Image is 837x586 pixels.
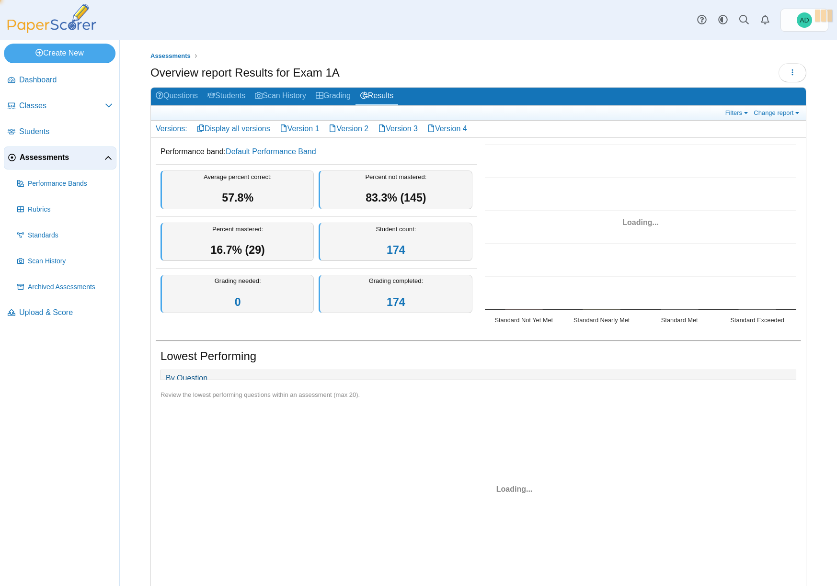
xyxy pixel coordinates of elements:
a: Archived Assessments [13,276,116,299]
a: Assessments [4,146,116,169]
div: Average percent correct: [161,170,314,209]
div: Review the lowest performing questions within an assessment (max 20). [161,391,796,399]
text: Standard Met [661,316,698,324]
a: Students [4,121,116,144]
span: Andrew Doust [800,17,809,23]
a: Filters [723,109,752,117]
span: Loading... [622,218,659,226]
span: Performance Bands [28,179,113,189]
a: Create New [4,44,115,63]
span: Rubrics [28,205,113,214]
a: Students [203,88,250,105]
a: Classes [4,95,116,118]
a: 174 [387,296,405,308]
a: Scan History [13,250,116,273]
a: Change report [751,109,803,117]
span: Students [19,126,113,137]
span: 57.8% [222,192,253,204]
dd: Performance band: [156,139,477,164]
div: Student count: [319,223,472,261]
svg: Interactive chart [480,139,801,331]
a: Display all versions [192,121,275,137]
text: Standard Nearly Met [573,316,630,324]
div: Versions: [151,121,192,137]
span: Archived Assessments [28,282,113,292]
span: Scan History [28,257,113,266]
span: Dashboard [19,75,113,85]
span: Assessments [20,152,104,163]
h1: Lowest Performing [161,348,256,364]
a: Andrew Doust [780,9,828,32]
div: Grading needed: [161,275,314,314]
a: Version 4 [423,121,472,137]
a: Version 1 [275,121,324,137]
text: Standard Not Yet Met [494,316,553,324]
a: Alerts [755,10,776,31]
span: 83.3% (145) [366,192,426,204]
span: Upload & Score [19,307,113,318]
a: Assessments [148,50,193,62]
a: Rubrics [13,198,116,221]
a: 174 [387,244,405,256]
a: Version 3 [373,121,423,137]
a: By Question [161,370,212,386]
a: Results [355,88,398,105]
span: Standards [28,231,113,240]
div: Percent not mastered: [319,170,472,209]
a: PaperScorer [4,26,100,34]
a: Performance Bands [13,172,116,195]
a: Version 2 [324,121,373,137]
a: Dashboard [4,69,116,92]
span: 16.7% (29) [210,244,264,256]
span: Andrew Doust [797,12,812,28]
span: Loading... [496,485,533,493]
span: Classes [19,101,105,111]
text: Standard Exceeded [731,316,784,324]
div: Chart. Highcharts interactive chart. [480,139,802,331]
a: Upload & Score [4,302,116,325]
div: Grading completed: [319,275,472,314]
div: Percent mastered: [161,223,314,261]
img: PaperScorer [4,4,100,33]
span: Assessments [150,52,191,59]
a: Default Performance Band [226,147,316,156]
h1: Overview report Results for Exam 1A [150,65,340,81]
a: Scan History [250,88,311,105]
a: Questions [151,88,203,105]
a: Grading [311,88,355,105]
a: Standards [13,224,116,247]
a: 0 [235,296,241,308]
